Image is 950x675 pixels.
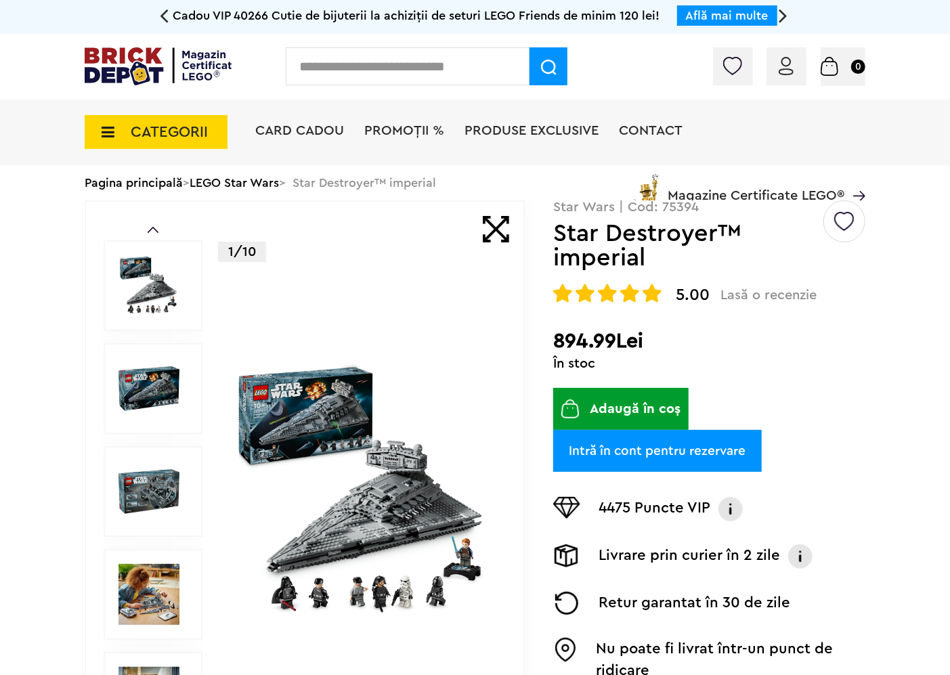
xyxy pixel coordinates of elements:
img: Info VIP [717,497,744,521]
img: Info livrare prin curier [787,544,814,569]
span: CATEGORII [131,125,208,139]
span: Cadou VIP 40266 Cutie de bijuterii la achiziții de seturi LEGO Friends de minim 120 lei! [173,9,660,22]
img: Star Destroyer™ imperial LEGO 75394 [118,461,179,522]
p: 4475 Puncte VIP [599,497,710,521]
a: Prev [148,227,158,233]
small: 0 [851,60,865,74]
img: Star Destroyer™ imperial [232,361,494,623]
img: Evaluare cu stele [643,284,662,303]
img: Livrare [553,544,580,567]
img: Evaluare cu stele [620,284,639,303]
p: 1/10 [218,242,266,262]
p: Livrare prin curier în 2 zile [599,544,780,569]
a: Află mai multe [686,9,769,22]
p: Star Wars | Cod: 75394 [553,200,865,214]
h1: Star Destroyer™ imperial [553,221,821,270]
p: Retur garantat în 30 de zile [599,592,790,615]
img: Evaluare cu stele [553,284,572,303]
img: Seturi Lego Star Destroyer™ imperial [118,564,179,625]
a: Intră în cont pentru rezervare [553,430,762,472]
img: Star Destroyer™ imperial [118,358,179,419]
span: Lasă o recenzie [720,287,817,303]
img: Star Destroyer™ imperial [118,255,179,316]
h2: 894.99Lei [553,329,865,353]
span: Magazine Certificate LEGO® [668,171,844,202]
button: Adaugă în coș [553,388,689,430]
img: Evaluare cu stele [576,284,595,303]
img: Returnare [553,592,580,615]
span: 5.00 [676,287,710,303]
img: Puncte VIP [553,497,580,519]
a: Produse exclusive [465,124,599,137]
a: PROMOȚII % [364,124,444,137]
img: Evaluare cu stele [598,284,617,303]
a: Contact [619,124,683,137]
a: Card Cadou [255,124,344,137]
div: În stoc [553,357,865,370]
a: Magazine Certificate LEGO® [844,171,865,185]
img: Easybox [553,638,578,662]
